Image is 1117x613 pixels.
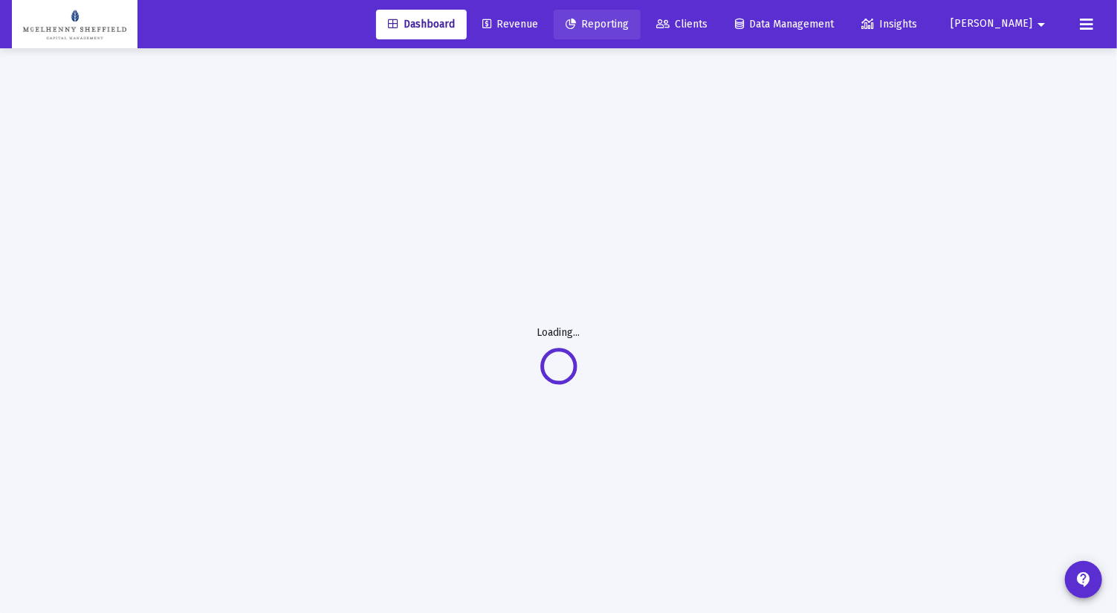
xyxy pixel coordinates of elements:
[566,18,629,30] span: Reporting
[23,10,126,39] img: Dashboard
[723,10,846,39] a: Data Management
[849,10,929,39] a: Insights
[1075,571,1092,588] mat-icon: contact_support
[735,18,834,30] span: Data Management
[376,10,467,39] a: Dashboard
[933,9,1068,39] button: [PERSON_NAME]
[554,10,641,39] a: Reporting
[644,10,719,39] a: Clients
[951,18,1032,30] span: [PERSON_NAME]
[861,18,917,30] span: Insights
[656,18,708,30] span: Clients
[388,18,455,30] span: Dashboard
[470,10,550,39] a: Revenue
[482,18,538,30] span: Revenue
[1032,10,1050,39] mat-icon: arrow_drop_down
